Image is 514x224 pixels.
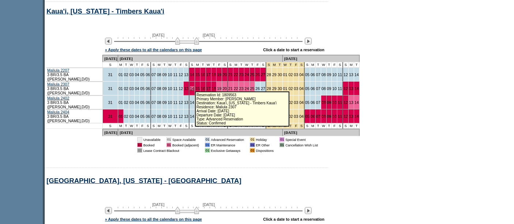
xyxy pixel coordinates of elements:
[305,72,309,77] a: 05
[279,143,284,147] td: 01
[119,114,123,119] a: 01
[283,72,288,77] a: 01
[179,86,183,91] a: 12
[263,217,324,221] div: Click a date to start a reservation
[327,123,332,129] td: T
[118,129,283,136] td: [DATE]
[222,86,227,91] a: 20
[206,62,211,68] td: W
[46,177,241,184] a: [GEOGRAPHIC_DATA], [US_STATE] - [GEOGRAPHIC_DATA]
[205,137,210,142] td: 01
[184,123,190,129] td: S
[299,100,304,105] a: 04
[321,62,327,68] td: W
[173,123,179,129] td: T
[130,72,134,77] a: 03
[255,62,260,68] td: F
[119,100,123,105] a: 01
[47,96,69,100] a: Maliula 2402
[250,143,255,147] td: 01
[255,72,260,77] a: 26
[184,114,188,119] a: 13
[151,62,157,68] td: S
[354,62,360,68] td: T
[255,86,260,91] a: 26
[354,100,359,105] a: 14
[179,72,183,77] a: 12
[195,72,200,77] a: 15
[103,55,118,62] td: [DATE]
[344,114,348,119] a: 12
[151,86,156,91] a: 07
[173,100,178,105] a: 11
[137,143,142,147] td: 01
[190,123,195,129] td: S
[261,72,265,77] a: 27
[344,86,348,91] a: 12
[332,100,337,105] a: 10
[47,82,69,86] a: Maliula 2307
[173,114,178,119] a: 11
[119,86,123,91] a: 01
[190,114,194,119] a: 14
[151,114,156,119] a: 07
[46,82,103,96] td: 3 BR/3.5 BA ([PERSON_NAME],D/D)
[283,62,288,68] td: Independence Day 2026
[285,143,318,147] td: Cancellation Wish List
[130,86,134,91] a: 03
[179,114,183,119] a: 12
[195,62,200,68] td: M
[184,72,188,77] a: 13
[288,62,294,68] td: Independence Day 2026
[327,72,331,77] a: 09
[145,123,151,129] td: S
[103,62,118,68] td: S
[212,72,216,77] a: 18
[261,86,265,91] a: 27
[343,123,349,129] td: S
[305,38,312,45] img: Next
[228,62,233,68] td: S
[299,62,305,68] td: Independence Day 2026
[239,72,244,77] a: 23
[118,62,124,68] td: M
[250,86,255,91] a: 25
[321,123,327,129] td: W
[349,114,353,119] a: 13
[239,62,244,68] td: T
[250,72,255,77] a: 25
[124,100,128,105] a: 02
[166,137,171,142] td: 01
[310,62,316,68] td: M
[349,86,353,91] a: 13
[332,62,337,68] td: F
[311,100,315,105] a: 06
[143,143,161,147] td: Booked
[203,202,215,207] span: [DATE]
[279,137,284,142] td: 01
[305,62,310,68] td: S
[103,129,118,136] td: [DATE]
[119,72,123,77] a: 01
[146,100,150,105] a: 06
[206,86,211,91] a: 17
[245,72,249,77] a: 24
[278,72,282,77] a: 30
[129,62,135,68] td: W
[316,72,320,77] a: 07
[349,123,354,129] td: M
[327,86,331,91] a: 09
[211,143,244,147] td: ER Maintenance
[305,207,312,214] img: Next
[105,207,112,214] img: Previous
[305,86,309,91] a: 05
[349,72,353,77] a: 13
[233,62,239,68] td: M
[256,137,274,142] td: Holiday
[222,62,228,68] td: S
[47,68,69,72] a: Maliula 2207
[256,148,274,153] td: Dispositions
[178,62,184,68] td: F
[299,72,304,77] a: 04
[293,62,299,68] td: Independence Day 2026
